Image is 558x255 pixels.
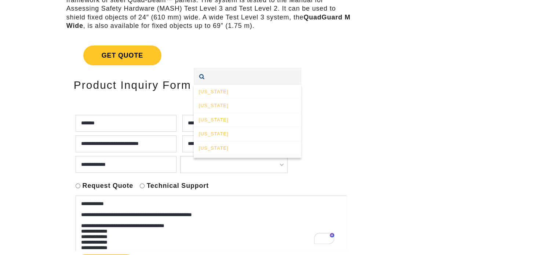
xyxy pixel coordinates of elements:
[194,141,301,155] div: [US_STATE]
[194,155,301,169] div: [US_STATE]
[194,113,301,127] div: [US_STATE]
[194,127,301,141] div: [US_STATE]
[194,85,301,99] div: [US_STATE]
[194,99,301,113] div: [US_STATE]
